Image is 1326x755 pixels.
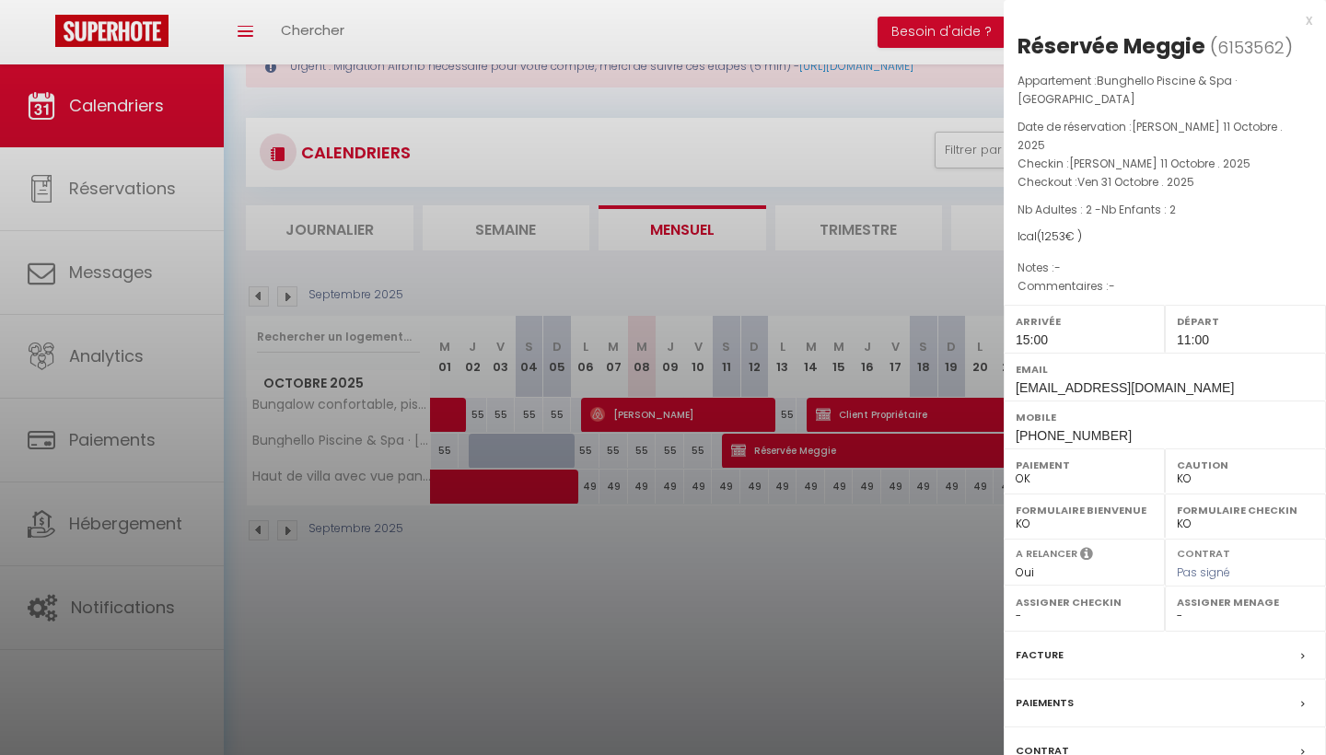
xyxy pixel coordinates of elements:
label: Formulaire Bienvenue [1016,501,1153,519]
span: [PERSON_NAME] 11 Octobre . 2025 [1018,119,1283,153]
label: Email [1016,360,1314,378]
div: x [1004,9,1312,31]
span: ( ) [1210,34,1293,60]
label: Contrat [1177,546,1230,558]
p: Checkin : [1018,155,1312,173]
p: Appartement : [1018,72,1312,109]
label: Paiement [1016,456,1153,474]
label: Départ [1177,312,1314,331]
span: Pas signé [1177,564,1230,580]
label: Arrivée [1016,312,1153,331]
p: Notes : [1018,259,1312,277]
label: Mobile [1016,408,1314,426]
span: - [1054,260,1061,275]
span: Nb Enfants : 2 [1101,202,1176,217]
label: Facture [1016,645,1064,665]
p: Commentaires : [1018,277,1312,296]
label: Formulaire Checkin [1177,501,1314,519]
span: [PERSON_NAME] 11 Octobre . 2025 [1069,156,1250,171]
label: A relancer [1016,546,1077,562]
span: 6153562 [1217,36,1285,59]
i: Sélectionner OUI si vous souhaiter envoyer les séquences de messages post-checkout [1080,546,1093,566]
label: Assigner Menage [1177,593,1314,611]
div: Ical [1018,228,1312,246]
span: 1253 [1041,228,1065,244]
span: Bunghello Piscine & Spa · [GEOGRAPHIC_DATA] [1018,73,1237,107]
label: Paiements [1016,693,1074,713]
span: 11:00 [1177,332,1209,347]
span: 15:00 [1016,332,1048,347]
span: - [1109,278,1115,294]
div: Réservée Meggie [1018,31,1205,61]
span: Ven 31 Octobre . 2025 [1077,174,1194,190]
label: Assigner Checkin [1016,593,1153,611]
p: Checkout : [1018,173,1312,192]
span: Nb Adultes : 2 - [1018,202,1176,217]
p: Date de réservation : [1018,118,1312,155]
span: ( € ) [1037,228,1082,244]
label: Caution [1177,456,1314,474]
span: [PHONE_NUMBER] [1016,428,1132,443]
span: [EMAIL_ADDRESS][DOMAIN_NAME] [1016,380,1234,395]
